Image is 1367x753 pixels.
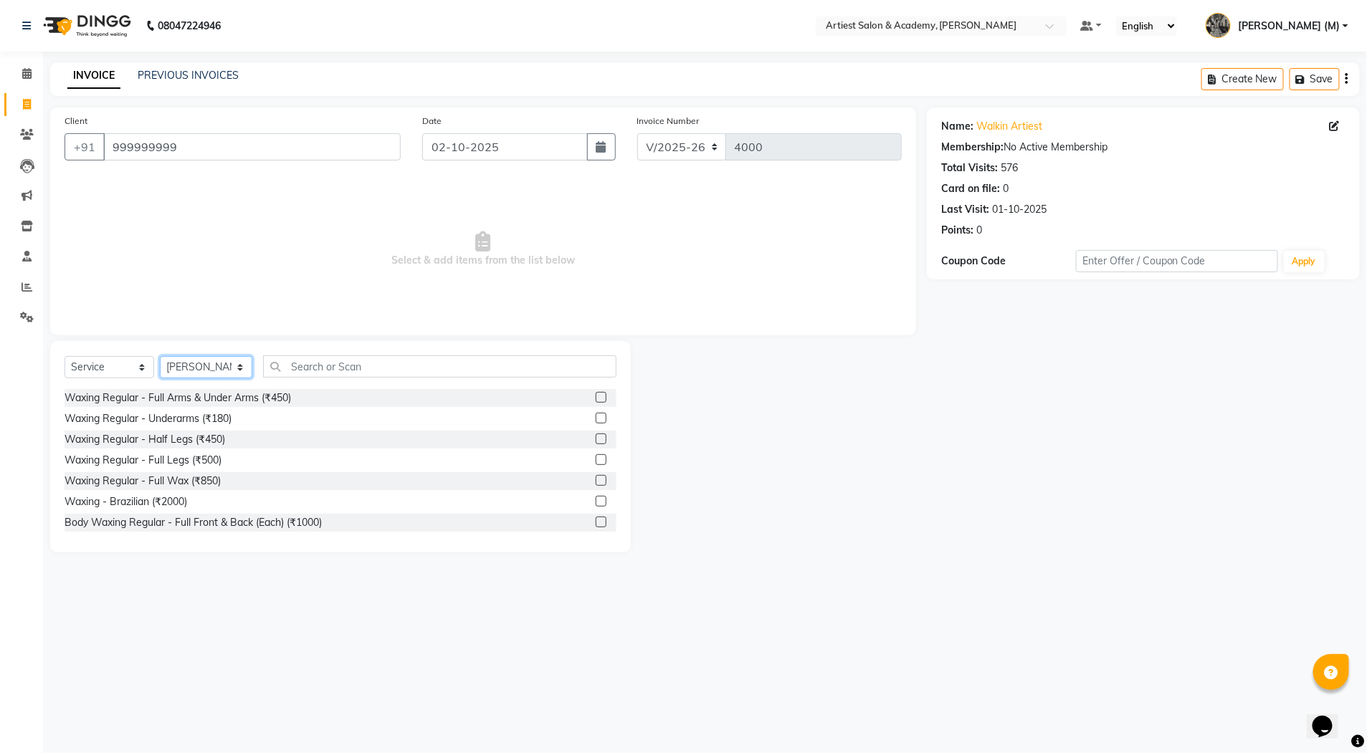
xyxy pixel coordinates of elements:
div: Waxing Regular - Full Arms & Under Arms (₹450) [65,390,291,406]
div: 0 [976,223,982,238]
input: Enter Offer / Coupon Code [1076,250,1278,272]
input: Search by Name/Mobile/Email/Code [103,133,401,160]
div: Waxing Regular - Half Legs (₹450) [65,432,225,447]
img: logo [37,6,135,46]
div: Membership: [941,140,1004,155]
div: Total Visits: [941,160,998,176]
div: 01-10-2025 [992,202,1047,217]
div: 576 [1001,160,1018,176]
button: Create New [1201,68,1284,90]
div: Body Waxing Regular - Full Front & Back (Each) (₹1000) [65,515,322,530]
a: Walkin Artiest [976,119,1042,134]
div: Coupon Code [941,254,1076,269]
div: Waxing - Brazilian (₹2000) [65,494,187,509]
div: Waxing Regular - Underarms (₹180) [65,411,232,426]
button: +91 [65,133,105,160]
button: Apply [1284,251,1325,272]
span: [PERSON_NAME] (M) [1238,19,1340,34]
span: Select & add items from the list below [65,178,902,321]
iframe: chat widget [1307,696,1353,739]
a: PREVIOUS INVOICES [138,69,239,82]
button: Save [1290,68,1340,90]
img: MANOJ GAHLOT (M) [1206,13,1231,38]
div: Card on file: [941,181,1000,196]
div: Waxing Regular - Full Wax (₹850) [65,474,221,489]
div: No Active Membership [941,140,1345,155]
a: INVOICE [67,63,120,89]
div: 0 [1003,181,1009,196]
div: Last Visit: [941,202,989,217]
label: Date [422,115,442,128]
div: Waxing Regular - Full Legs (₹500) [65,453,222,468]
div: Points: [941,223,973,238]
label: Client [65,115,87,128]
label: Invoice Number [637,115,700,128]
div: Name: [941,119,973,134]
b: 08047224946 [158,6,221,46]
input: Search or Scan [263,355,616,378]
